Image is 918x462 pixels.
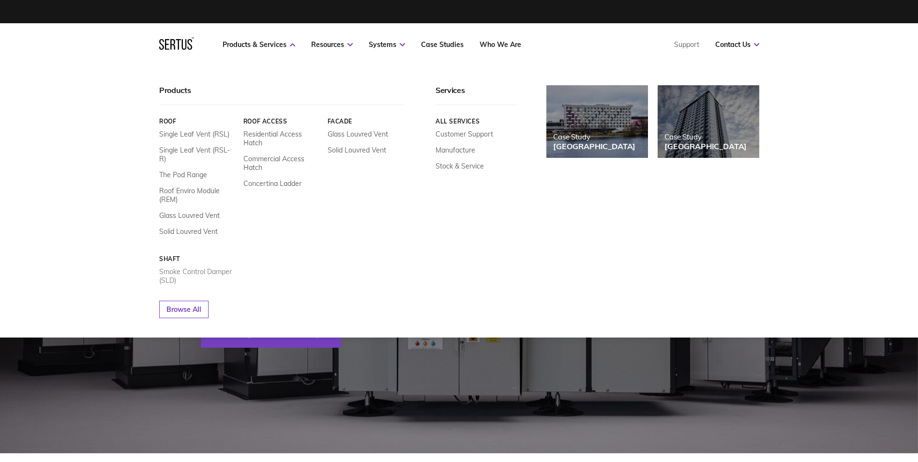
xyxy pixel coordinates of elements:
[715,40,759,49] a: Contact Us
[327,130,388,139] a: Glass Louvred Vent
[311,40,353,49] a: Resources
[159,130,229,139] a: Single Leaf Vent (RSL)
[243,179,301,188] a: Concertina Ladder
[664,132,747,141] div: Case Study
[658,85,759,158] a: Case Study[GEOGRAPHIC_DATA]
[223,40,295,49] a: Products & Services
[436,85,517,105] div: Services
[243,130,320,147] a: Residential Access Hatch
[674,40,699,49] a: Support
[436,130,493,139] a: Customer Support
[553,141,635,151] div: [GEOGRAPHIC_DATA]
[159,146,236,163] a: Single Leaf Vent (RSL-R)
[436,162,484,170] a: Stock & Service
[436,146,475,154] a: Manufacture
[436,118,517,125] a: All services
[546,85,648,158] a: Case Study[GEOGRAPHIC_DATA]
[159,118,236,125] a: Roof
[159,211,220,220] a: Glass Louvred Vent
[159,170,207,179] a: The Pod Range
[744,350,918,462] iframe: Chat Widget
[421,40,464,49] a: Case Studies
[159,186,236,204] a: Roof Enviro Module (REM)
[159,85,404,105] div: Products
[159,255,236,262] a: Shaft
[480,40,521,49] a: Who We Are
[243,154,320,172] a: Commercial Access Hatch
[159,301,209,318] a: Browse All
[243,118,320,125] a: Roof Access
[327,118,404,125] a: Facade
[159,267,236,285] a: Smoke Control Damper (SLD)
[159,227,218,236] a: Solid Louvred Vent
[553,132,635,141] div: Case Study
[369,40,405,49] a: Systems
[327,146,386,154] a: Solid Louvred Vent
[664,141,747,151] div: [GEOGRAPHIC_DATA]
